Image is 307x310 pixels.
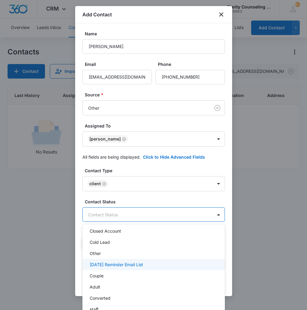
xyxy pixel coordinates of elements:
p: Converted [90,295,110,301]
p: Adult [90,284,100,290]
p: Couple [90,273,104,279]
p: Other [90,250,101,257]
p: [DATE] Reminder Email List [90,261,143,268]
p: Closed Account [90,228,121,234]
p: Cold Lead [90,239,110,245]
